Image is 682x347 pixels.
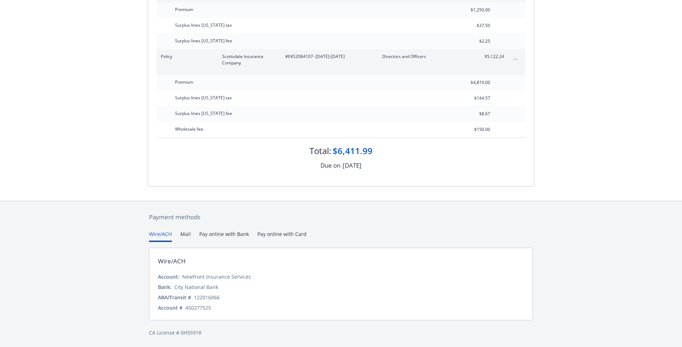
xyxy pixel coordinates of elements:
[157,49,525,70] div: PolicyScottsdale Insurance Company#EKS3584107- [DATE]-[DATE]Directors and Officers$5,122.24collap...
[257,230,307,242] button: Pay online with Card
[175,38,232,44] span: Surplus lines [US_STATE] fee
[448,124,494,135] input: 0.00
[158,257,186,266] div: Wire/ACH
[175,110,232,116] span: Surplus lines [US_STATE] fee
[180,230,191,242] button: Mail
[182,273,251,280] div: Newfront Insurance Services
[285,53,371,60] span: #EKS3584107 - [DATE]-[DATE]
[333,145,373,157] div: $6,411.99
[158,273,179,280] div: Account:
[158,294,191,301] div: ABA/Transit #
[222,53,274,66] span: Scottsdale Insurance Company
[175,79,193,85] span: Premium
[175,126,203,132] span: Wholesale fee
[185,304,211,311] div: 450277525
[149,212,533,222] div: Payment methods
[382,53,466,60] span: Directors and Officers
[477,53,504,60] span: $5,122.24
[448,5,494,15] input: 0.00
[309,145,331,157] div: Total:
[510,53,521,65] button: collapse content
[448,36,494,47] input: 0.00
[448,77,494,88] input: 0.00
[175,95,232,101] span: Surplus lines [US_STATE] tax
[158,283,171,291] div: Bank:
[448,109,494,119] input: 0.00
[149,329,533,336] div: CA License # 0H55918
[158,304,183,311] div: Account #
[149,230,172,242] button: Wire/ACH
[161,53,211,60] span: Policy
[175,22,232,28] span: Surplus lines [US_STATE] tax
[321,161,340,170] div: Due on
[343,161,361,170] div: [DATE]
[175,6,193,12] span: Premium
[194,294,220,301] div: 122016066
[199,230,249,242] button: Pay online with Bank
[174,283,218,291] div: City National Bank
[448,20,494,31] input: 0.00
[448,93,494,104] input: 0.00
